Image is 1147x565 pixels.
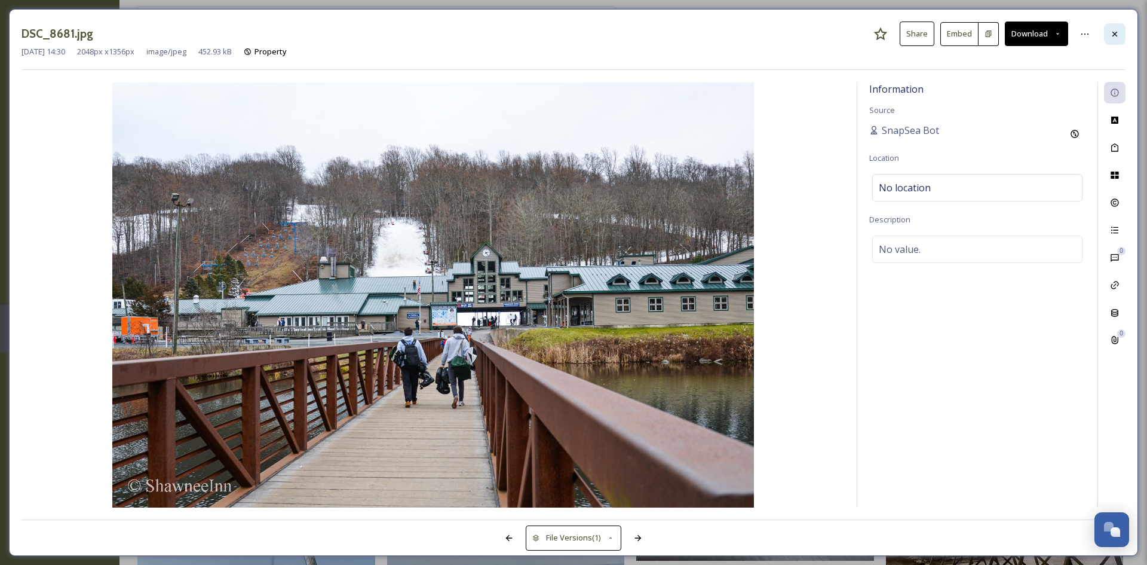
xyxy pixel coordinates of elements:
span: No value. [879,242,921,256]
span: 452.93 kB [198,46,232,57]
h3: DSC_8681.jpg [22,25,93,42]
span: Location [869,152,899,163]
span: image/jpeg [146,46,186,57]
button: Share [900,22,934,46]
span: Property [254,46,287,57]
span: Source [869,105,895,115]
span: 2048 px x 1356 px [77,46,134,57]
div: 0 [1117,329,1125,338]
button: Open Chat [1094,512,1129,547]
img: 15rTpIXF-i1A6x4xLwFtAhPFAw1AgHgxi.jpg [22,83,845,508]
div: 0 [1117,247,1125,255]
span: [DATE] 14:30 [22,46,65,57]
span: Description [869,214,910,225]
span: SnapSea Bot [882,123,939,138]
button: Embed [940,22,979,46]
button: Download [1005,22,1068,46]
span: Information [869,83,924,96]
button: File Versions(1) [526,526,621,550]
span: No location [879,181,931,195]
